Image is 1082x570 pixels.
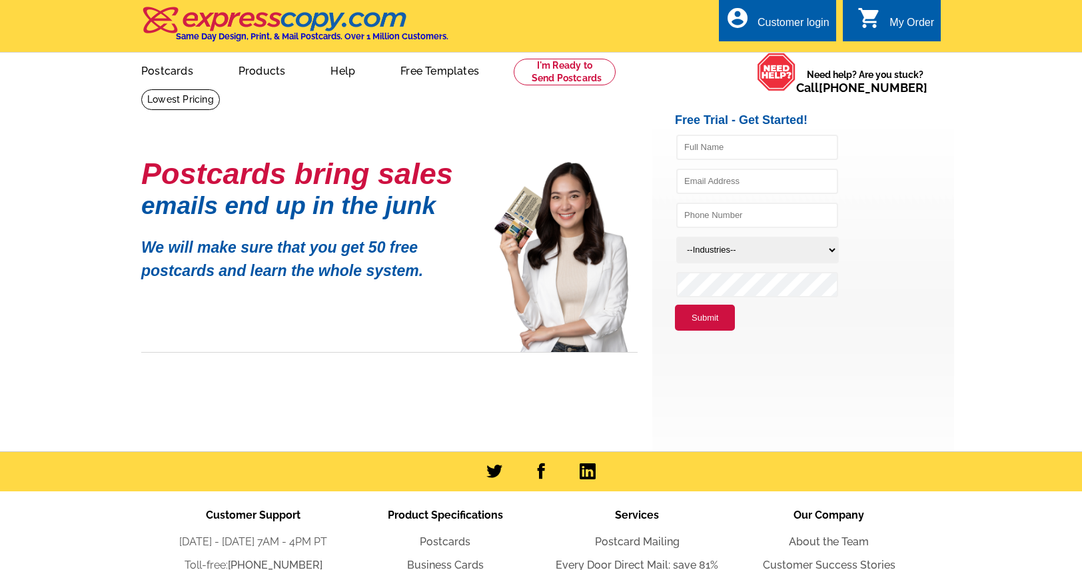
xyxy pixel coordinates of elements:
[217,54,307,85] a: Products
[676,203,838,228] input: Phone Number
[141,199,474,213] h1: emails end up in the junk
[675,305,735,331] button: Submit
[141,16,448,41] a: Same Day Design, Print, & Mail Postcards. Over 1 Million Customers.
[615,509,659,521] span: Services
[676,135,838,160] input: Full Name
[120,54,215,85] a: Postcards
[141,226,474,282] p: We will make sure that you get 50 free postcards and learn the whole system.
[796,68,934,95] span: Need help? Are you stuck?
[675,113,954,128] h2: Free Trial - Get Started!
[379,54,500,85] a: Free Templates
[819,81,927,95] a: [PHONE_NUMBER]
[889,17,934,35] div: My Order
[794,509,864,521] span: Our Company
[309,54,376,85] a: Help
[420,535,470,548] a: Postcards
[176,31,448,41] h4: Same Day Design, Print, & Mail Postcards. Over 1 Million Customers.
[388,509,503,521] span: Product Specifications
[141,162,474,185] h1: Postcards bring sales
[796,81,927,95] span: Call
[758,17,829,35] div: Customer login
[676,169,838,194] input: Email Address
[789,535,869,548] a: About the Team
[757,53,796,91] img: help
[726,15,829,31] a: account_circle Customer login
[595,535,680,548] a: Postcard Mailing
[726,6,750,30] i: account_circle
[857,15,934,31] a: shopping_cart My Order
[157,534,349,550] li: [DATE] - [DATE] 7AM - 4PM PT
[206,509,300,521] span: Customer Support
[857,6,881,30] i: shopping_cart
